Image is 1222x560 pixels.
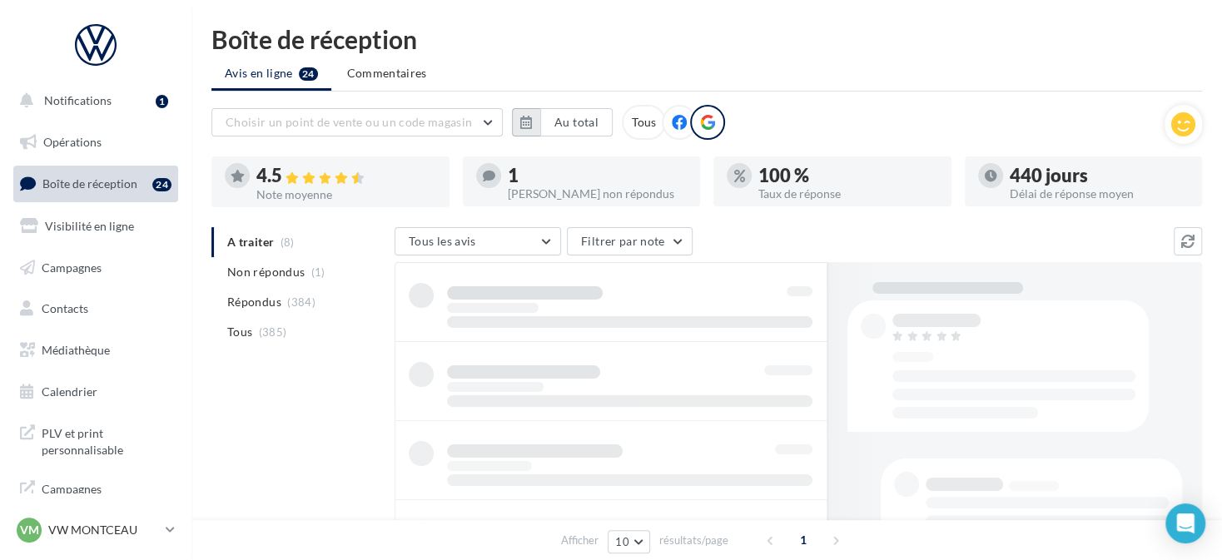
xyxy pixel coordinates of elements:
a: Calendrier [10,374,181,409]
span: Visibilité en ligne [45,219,134,233]
button: 10 [608,530,650,553]
div: Note moyenne [256,189,436,201]
span: VM [20,522,39,538]
span: résultats/page [659,533,728,548]
button: Au total [512,108,613,136]
div: Délai de réponse moyen [1010,188,1190,200]
button: Notifications 1 [10,83,175,118]
span: (384) [287,295,315,309]
button: Choisir un point de vente ou un code magasin [211,108,503,136]
a: Campagnes [10,250,181,285]
span: Afficher [561,533,599,548]
a: Médiathèque [10,333,181,368]
div: 24 [152,178,171,191]
div: [PERSON_NAME] non répondus [508,188,688,200]
span: PLV et print personnalisable [42,422,171,458]
span: Boîte de réception [42,176,137,191]
span: 1 [790,527,817,553]
span: Campagnes DataOnDemand [42,478,171,513]
span: Commentaires [347,65,427,82]
span: (385) [259,325,287,339]
span: Notifications [44,93,112,107]
div: Open Intercom Messenger [1165,503,1205,543]
span: Tous les avis [409,234,476,248]
div: 440 jours [1010,166,1190,185]
button: Au total [540,108,613,136]
span: Opérations [43,135,102,149]
span: Médiathèque [42,343,110,357]
a: Contacts [10,291,181,326]
span: Répondus [227,294,281,310]
button: Filtrer par note [567,227,693,255]
div: 4.5 [256,166,436,186]
span: Calendrier [42,384,97,399]
a: Opérations [10,125,181,160]
span: (1) [311,265,325,279]
p: VW MONTCEAU [48,522,159,538]
span: Non répondus [227,264,305,280]
span: Contacts [42,301,88,315]
div: Tous [622,105,666,140]
a: PLV et print personnalisable [10,415,181,464]
button: Tous les avis [395,227,561,255]
div: 100 % [758,166,938,185]
div: 1 [508,166,688,185]
a: Campagnes DataOnDemand [10,471,181,520]
span: Tous [227,324,252,340]
span: Campagnes [42,260,102,274]
a: Boîte de réception24 [10,166,181,201]
div: Taux de réponse [758,188,938,200]
div: Boîte de réception [211,27,1202,52]
div: 1 [156,95,168,108]
span: 10 [615,535,629,548]
a: VM VW MONTCEAU [13,514,178,546]
span: Choisir un point de vente ou un code magasin [226,115,472,129]
a: Visibilité en ligne [10,209,181,244]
